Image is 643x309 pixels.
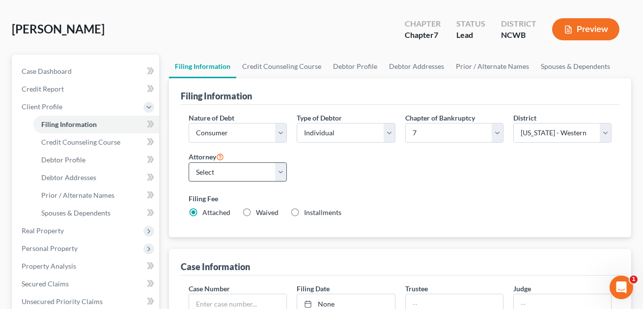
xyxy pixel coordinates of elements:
[33,169,159,186] a: Debtor Addresses
[189,151,224,162] label: Attorney
[22,262,76,270] span: Property Analysis
[33,204,159,222] a: Spouses & Dependents
[22,67,72,75] span: Case Dashboard
[41,191,114,199] span: Prior / Alternate Names
[41,138,120,146] span: Credit Counseling Course
[41,209,111,217] span: Spouses & Dependents
[327,55,383,78] a: Debtor Profile
[33,116,159,133] a: Filing Information
[14,62,159,80] a: Case Dashboard
[513,113,536,123] label: District
[189,193,612,204] label: Filing Fee
[304,208,341,216] span: Installments
[236,55,327,78] a: Credit Counseling Course
[610,276,633,299] iframe: Intercom live chat
[513,283,531,294] label: Judge
[14,80,159,98] a: Credit Report
[405,113,475,123] label: Chapter of Bankruptcy
[202,208,230,216] span: Attached
[297,283,330,294] label: Filing Date
[535,55,616,78] a: Spouses & Dependents
[405,30,441,41] div: Chapter
[630,276,638,283] span: 1
[456,30,485,41] div: Lead
[41,173,96,182] span: Debtor Addresses
[169,55,236,78] a: Filing Information
[297,113,342,123] label: Type of Debtor
[552,18,619,40] button: Preview
[22,279,69,288] span: Secured Claims
[22,297,103,306] span: Unsecured Priority Claims
[33,186,159,204] a: Prior / Alternate Names
[41,120,97,128] span: Filing Information
[383,55,450,78] a: Debtor Addresses
[12,22,105,36] span: [PERSON_NAME]
[434,30,438,39] span: 7
[501,30,536,41] div: NCWB
[22,226,64,235] span: Real Property
[405,283,428,294] label: Trustee
[181,261,250,273] div: Case Information
[14,257,159,275] a: Property Analysis
[189,113,234,123] label: Nature of Debt
[22,102,62,111] span: Client Profile
[41,155,85,164] span: Debtor Profile
[450,55,535,78] a: Prior / Alternate Names
[501,18,536,30] div: District
[181,90,252,102] div: Filing Information
[456,18,485,30] div: Status
[14,275,159,293] a: Secured Claims
[189,283,230,294] label: Case Number
[22,85,64,93] span: Credit Report
[33,151,159,169] a: Debtor Profile
[405,18,441,30] div: Chapter
[256,208,279,216] span: Waived
[22,244,78,252] span: Personal Property
[33,133,159,151] a: Credit Counseling Course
